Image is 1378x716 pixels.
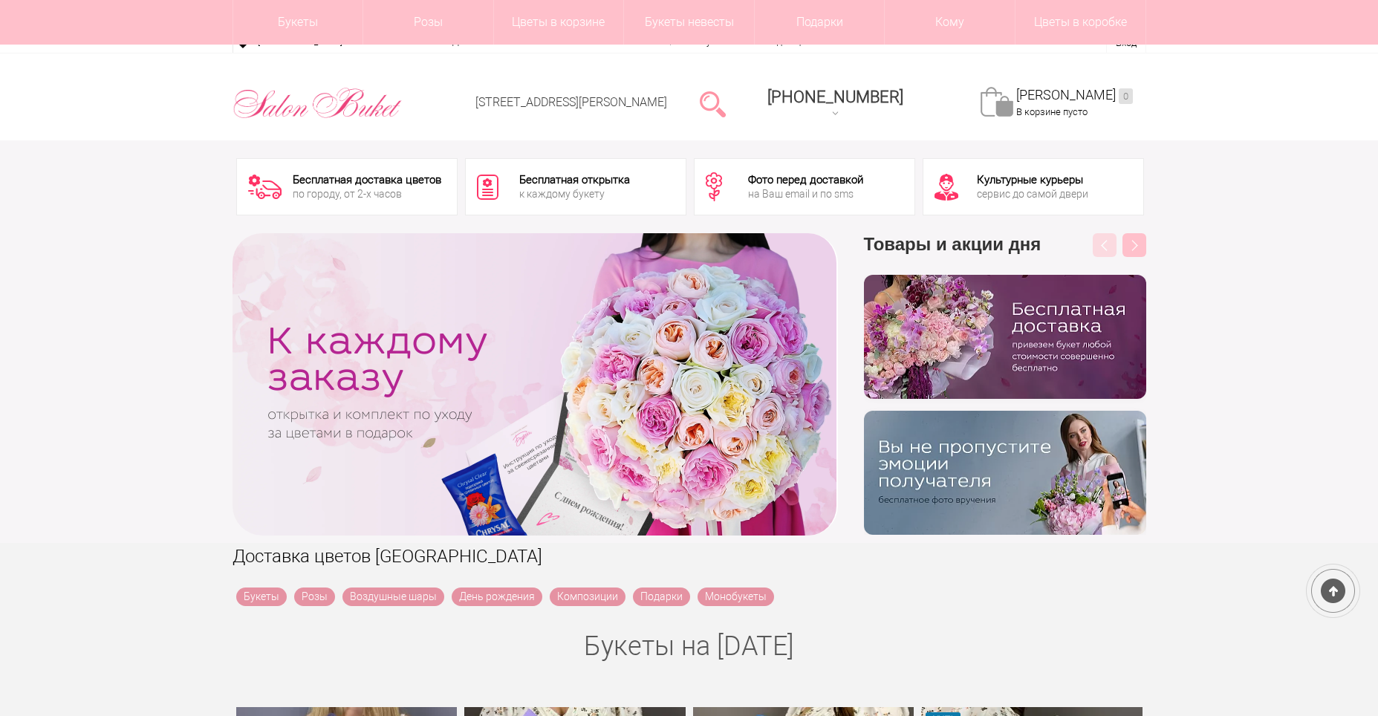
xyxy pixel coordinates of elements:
[294,588,335,606] a: Розы
[293,175,441,186] div: Бесплатная доставка цветов
[452,588,542,606] a: День рождения
[864,275,1146,399] img: hpaj04joss48rwypv6hbykmvk1dj7zyr.png.webp
[864,411,1146,535] img: v9wy31nijnvkfycrkduev4dhgt9psb7e.png.webp
[633,588,690,606] a: Подарки
[1119,88,1133,104] ins: 0
[748,189,863,199] div: на Ваш email и по sms
[519,175,630,186] div: Бесплатная открытка
[293,189,441,199] div: по городу, от 2-х часов
[233,543,1146,570] h1: Доставка цветов [GEOGRAPHIC_DATA]
[977,189,1088,199] div: сервис до самой двери
[1122,233,1146,257] button: Next
[698,588,774,606] a: Монобукеты
[1016,106,1088,117] span: В корзине пусто
[550,588,625,606] a: Композиции
[236,588,287,606] a: Букеты
[519,189,630,199] div: к каждому букету
[1016,87,1133,104] a: [PERSON_NAME]
[767,88,903,106] span: [PHONE_NUMBER]
[977,175,1088,186] div: Культурные курьеры
[748,175,863,186] div: Фото перед доставкой
[475,95,667,109] a: [STREET_ADDRESS][PERSON_NAME]
[758,82,912,125] a: [PHONE_NUMBER]
[342,588,444,606] a: Воздушные шары
[584,631,794,662] a: Букеты на [DATE]
[864,233,1146,275] h3: Товары и акции дня
[233,84,403,123] img: Цветы Нижний Новгород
